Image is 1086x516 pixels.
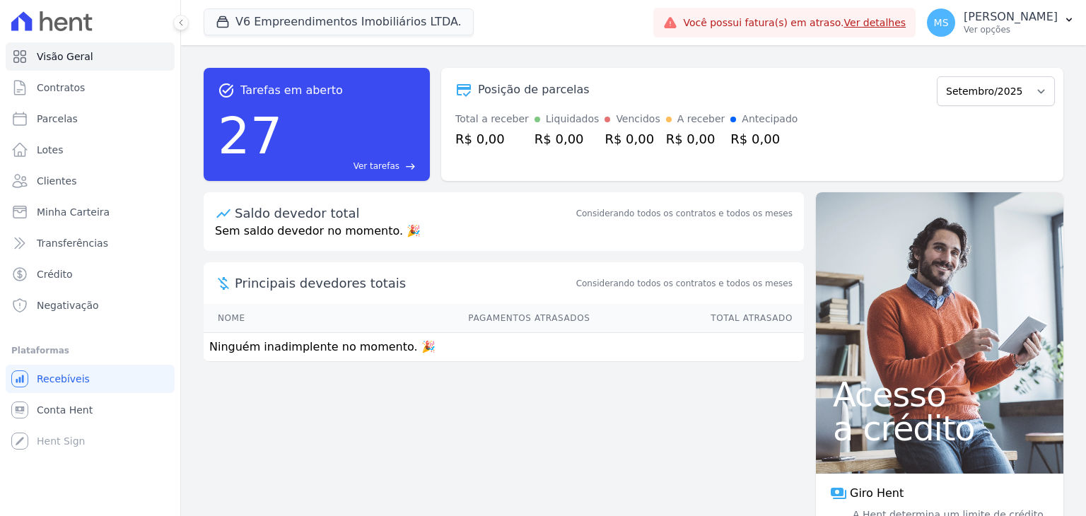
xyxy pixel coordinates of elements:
[288,160,416,172] a: Ver tarefas east
[218,99,283,172] div: 27
[37,298,99,312] span: Negativação
[455,112,529,127] div: Total a receber
[37,112,78,126] span: Parcelas
[311,304,591,333] th: Pagamentos Atrasados
[235,274,573,293] span: Principais devedores totais
[37,143,64,157] span: Lotes
[6,396,175,424] a: Conta Hent
[730,129,798,148] div: R$ 0,00
[546,112,600,127] div: Liquidados
[218,82,235,99] span: task_alt
[6,74,175,102] a: Contratos
[204,304,311,333] th: Nome
[964,24,1058,35] p: Ver opções
[37,174,76,188] span: Clientes
[478,81,590,98] div: Posição de parcelas
[576,277,793,290] span: Considerando todos os contratos e todos os meses
[964,10,1058,24] p: [PERSON_NAME]
[666,129,725,148] div: R$ 0,00
[37,205,110,219] span: Minha Carteira
[37,267,73,281] span: Crédito
[683,16,906,30] span: Você possui fatura(s) em atraso.
[37,372,90,386] span: Recebíveis
[6,229,175,257] a: Transferências
[916,3,1086,42] button: MS [PERSON_NAME] Ver opções
[204,8,474,35] button: V6 Empreendimentos Imobiliários LTDA.
[6,198,175,226] a: Minha Carteira
[37,49,93,64] span: Visão Geral
[405,161,416,172] span: east
[605,129,660,148] div: R$ 0,00
[6,42,175,71] a: Visão Geral
[6,291,175,319] a: Negativação
[235,204,573,223] div: Saldo devedor total
[6,136,175,164] a: Lotes
[535,129,600,148] div: R$ 0,00
[6,167,175,195] a: Clientes
[37,403,93,417] span: Conta Hent
[934,18,949,28] span: MS
[37,81,85,95] span: Contratos
[850,485,904,502] span: Giro Hent
[6,260,175,288] a: Crédito
[590,304,804,333] th: Total Atrasado
[204,223,804,251] p: Sem saldo devedor no momento. 🎉
[455,129,529,148] div: R$ 0,00
[576,207,793,220] div: Considerando todos os contratos e todos os meses
[677,112,725,127] div: A receber
[240,82,343,99] span: Tarefas em aberto
[354,160,399,172] span: Ver tarefas
[833,377,1046,411] span: Acesso
[6,105,175,133] a: Parcelas
[204,333,804,362] td: Ninguém inadimplente no momento. 🎉
[616,112,660,127] div: Vencidos
[844,17,906,28] a: Ver detalhes
[742,112,798,127] div: Antecipado
[6,365,175,393] a: Recebíveis
[11,342,169,359] div: Plataformas
[37,236,108,250] span: Transferências
[833,411,1046,445] span: a crédito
